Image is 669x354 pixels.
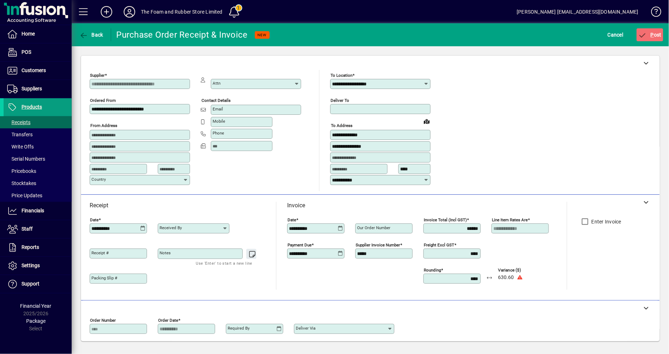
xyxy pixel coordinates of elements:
a: Transfers [4,128,72,141]
mat-label: Email [213,107,223,112]
mat-label: Line item rates are [492,217,528,222]
mat-label: Order date [158,318,178,323]
span: Transfers [7,132,33,137]
button: Add [95,5,118,18]
a: Reports [4,239,72,256]
mat-label: Mobile [213,119,225,124]
a: Staff [4,220,72,238]
span: POS [22,49,31,55]
button: Profile [118,5,141,18]
span: Price Updates [7,193,42,198]
span: Suppliers [22,86,42,91]
mat-label: Received by [160,225,182,230]
span: 630.60 [498,275,514,280]
a: Receipts [4,116,72,128]
span: Stocktakes [7,180,36,186]
mat-label: Country [91,177,106,182]
mat-label: Receipt # [91,250,109,255]
a: Financials [4,202,72,220]
a: View on map [421,115,432,127]
span: Variance ($) [498,268,541,273]
span: NEW [258,33,267,37]
span: Package [26,318,46,324]
mat-label: Our order number [357,225,390,230]
a: Stocktakes [4,177,72,189]
span: P [651,32,654,38]
mat-label: Supplier [90,73,105,78]
a: Customers [4,62,72,80]
span: Pricebooks [7,168,36,174]
span: Receipts [7,119,30,125]
mat-label: Payment due [288,242,312,247]
a: Serial Numbers [4,153,72,165]
div: [PERSON_NAME] [EMAIL_ADDRESS][DOMAIN_NAME] [517,6,639,18]
span: Products [22,104,42,110]
span: Write Offs [7,144,34,150]
span: Settings [22,263,40,268]
mat-label: Phone [213,131,224,136]
span: Reports [22,244,39,250]
mat-label: Packing Slip # [91,275,117,280]
a: Support [4,275,72,293]
app-page-header-button: Back [72,28,111,41]
a: Suppliers [4,80,72,98]
span: Staff [22,226,33,232]
span: Financial Year [20,303,52,309]
label: Enter Invoice [590,218,621,225]
mat-label: Rounding [424,268,441,273]
span: Serial Numbers [7,156,45,162]
mat-label: Date [288,217,296,222]
mat-label: Attn [213,81,220,86]
span: Customers [22,67,46,73]
button: Back [77,28,105,41]
div: Purchase Order Receipt & Invoice [117,29,248,41]
a: Knowledge Base [646,1,660,25]
mat-label: Invoice Total (incl GST) [424,217,467,222]
button: Post [637,28,664,41]
mat-hint: Use 'Enter' to start a new line [196,259,252,267]
span: Financials [22,208,44,213]
mat-label: Date [90,217,99,222]
span: Cancel [608,29,623,41]
mat-label: Deliver To [331,98,349,103]
mat-label: Notes [160,250,171,255]
span: Support [22,281,39,287]
mat-label: Deliver via [296,326,315,331]
a: Price Updates [4,189,72,202]
span: ost [639,32,662,38]
span: Home [22,31,35,37]
mat-label: Order number [90,318,116,323]
mat-label: Supplier invoice number [356,242,400,247]
mat-label: Required by [228,326,250,331]
a: Settings [4,257,72,275]
mat-label: Freight excl GST [424,242,454,247]
span: Back [79,32,103,38]
a: POS [4,43,72,61]
mat-label: Ordered from [90,98,116,103]
a: Home [4,25,72,43]
div: The Foam and Rubber Store Limited [141,6,223,18]
button: Cancel [606,28,625,41]
a: Write Offs [4,141,72,153]
mat-label: To location [331,73,352,78]
a: Pricebooks [4,165,72,177]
